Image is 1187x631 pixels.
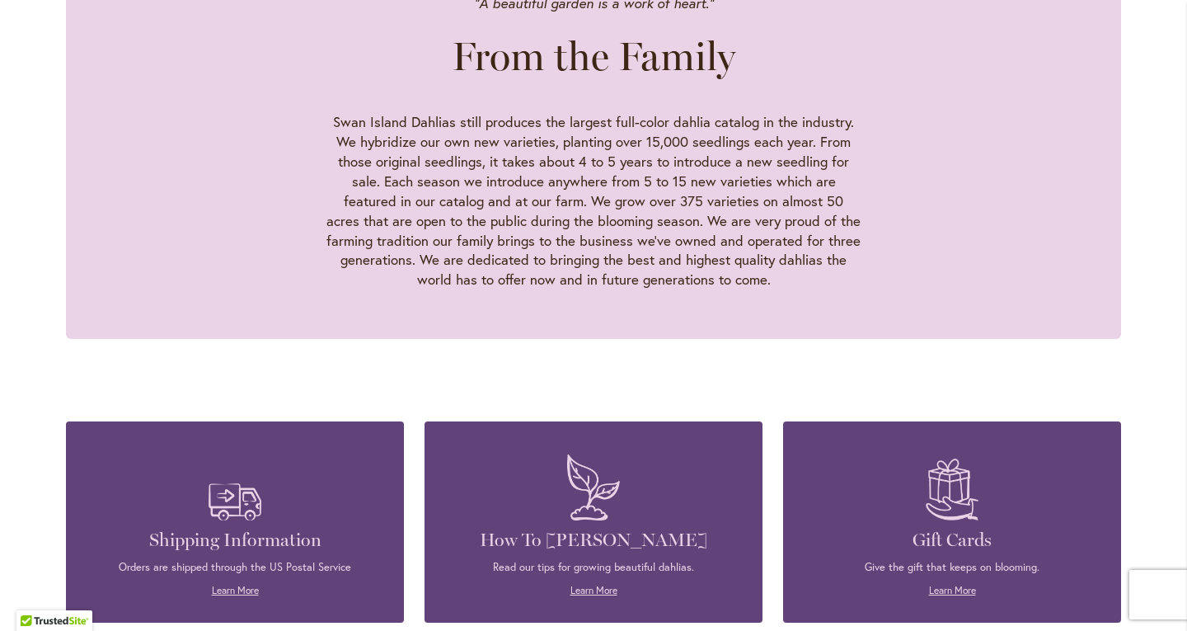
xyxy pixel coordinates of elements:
h2: From the Family [452,33,735,79]
h4: Shipping Information [91,529,379,552]
p: Swan Island Dahlias still produces the largest full-color dahlia catalog in the industry. We hybr... [326,112,861,290]
h4: How To [PERSON_NAME] [449,529,738,552]
p: Give the gift that keeps on blooming. [808,560,1096,575]
h4: Gift Cards [808,529,1096,552]
p: Read our tips for growing beautiful dahlias. [449,560,738,575]
p: Orders are shipped through the US Postal Service [91,560,379,575]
